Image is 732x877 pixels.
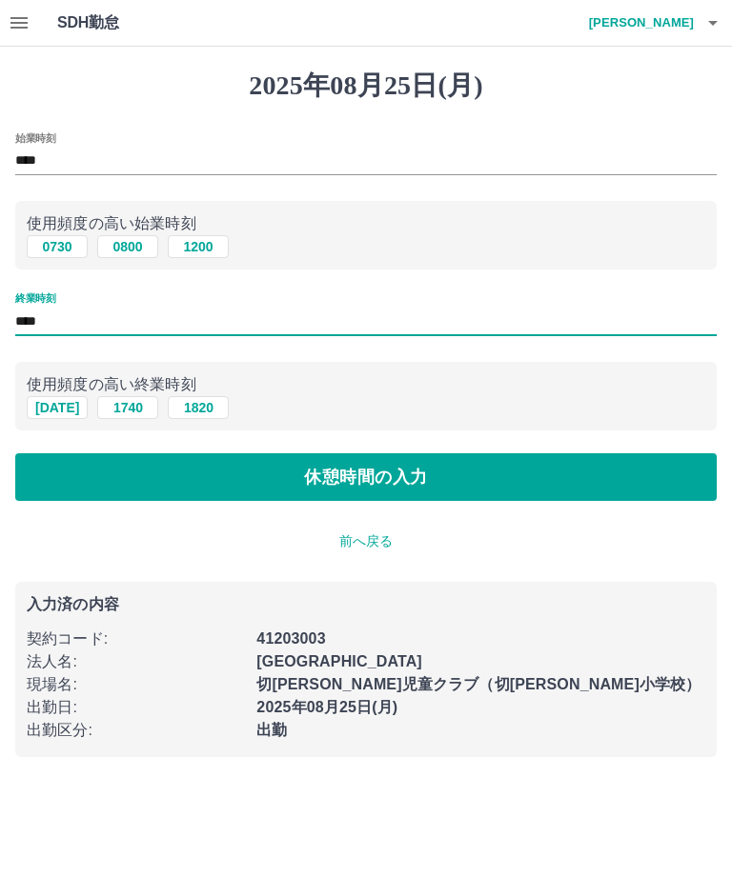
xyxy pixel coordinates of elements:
p: 契約コード : [27,628,245,650]
b: 41203003 [256,630,325,647]
button: 1740 [97,396,158,419]
button: 0730 [27,235,88,258]
p: 出勤日 : [27,696,245,719]
p: 使用頻度の高い終業時刻 [27,373,705,396]
p: 現場名 : [27,673,245,696]
b: 2025年08月25日(月) [256,699,397,715]
p: 使用頻度の高い始業時刻 [27,212,705,235]
button: 1200 [168,235,229,258]
p: 前へ戻る [15,531,717,551]
label: 始業時刻 [15,130,55,145]
button: [DATE] [27,396,88,419]
b: 切[PERSON_NAME]児童クラブ（切[PERSON_NAME]小学校） [256,676,701,692]
button: 1820 [168,396,229,419]
p: 出勤区分 : [27,719,245,742]
h1: 2025年08月25日(月) [15,70,717,102]
label: 終業時刻 [15,291,55,306]
button: 0800 [97,235,158,258]
b: [GEOGRAPHIC_DATA] [256,653,422,669]
button: 休憩時間の入力 [15,453,717,501]
p: 入力済の内容 [27,597,705,612]
b: 出勤 [256,722,287,738]
p: 法人名 : [27,650,245,673]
